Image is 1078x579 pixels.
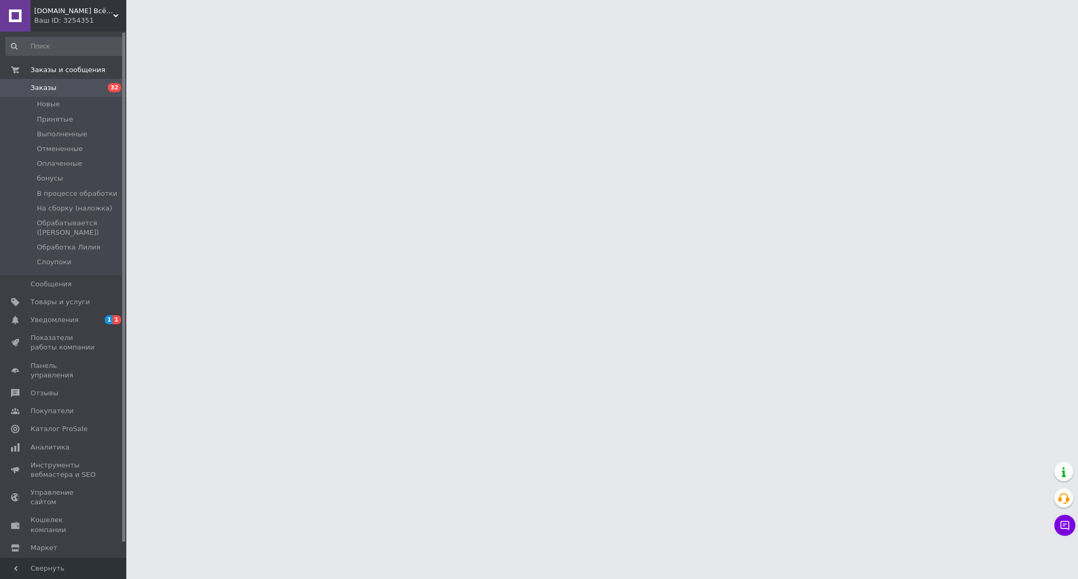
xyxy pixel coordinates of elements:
input: Поиск [5,37,124,56]
span: Сообщения [31,279,72,289]
span: 32 [108,83,121,92]
span: 1 [113,315,121,324]
span: 1 [105,315,113,324]
span: Принятые [37,115,73,124]
span: Аналитика [31,443,69,452]
span: Кошелек компании [31,515,97,534]
span: Инструменты вебмастера и SEO [31,461,97,480]
span: Товары и услуги [31,297,90,307]
span: Заказы [31,83,56,93]
span: Обрабатывается ([PERSON_NAME]) [37,218,123,237]
button: Чат с покупателем [1054,515,1075,536]
span: Показатели работы компании [31,333,97,352]
span: Отмененные [37,144,83,154]
span: Выполненные [37,129,87,139]
div: Ваш ID: 3254351 [34,16,126,25]
span: Slimes.com.ua Всё для Слаймов, и даже больше! [34,6,113,16]
span: бонусы [37,174,63,183]
span: Оплаченные [37,159,82,168]
span: В процессе обработки [37,189,117,198]
span: Заказы и сообщения [31,65,105,75]
span: Слоупоки [37,257,72,267]
span: Обработка Лилия [37,243,101,252]
span: Маркет [31,543,57,553]
span: Отзывы [31,388,58,398]
span: Управление сайтом [31,488,97,507]
span: Уведомления [31,315,78,325]
span: Панель управления [31,361,97,380]
span: Покупатели [31,406,74,416]
span: Каталог ProSale [31,424,87,434]
span: Новые [37,99,60,109]
span: На сборку (наложка) [37,204,112,213]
